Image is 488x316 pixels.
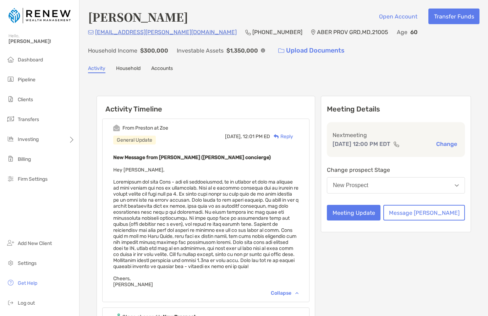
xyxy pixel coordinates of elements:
[274,43,349,58] a: Upload Documents
[270,133,293,140] div: Reply
[18,136,39,142] span: Investing
[226,46,258,55] p: $1,350,000
[18,156,31,162] span: Billing
[6,154,15,163] img: billing icon
[225,134,242,140] span: [DATE],
[18,300,35,306] span: Log out
[6,75,15,83] img: pipeline icon
[455,184,459,187] img: Open dropdown arrow
[9,38,75,44] span: [PERSON_NAME]!
[88,9,188,25] h4: [PERSON_NAME]
[18,240,52,246] span: Add New Client
[113,125,120,131] img: Event icon
[274,134,279,139] img: Reply icon
[6,298,15,307] img: logout icon
[333,131,459,140] p: Next meeting
[397,28,407,37] p: Age
[18,77,35,83] span: Pipeline
[295,292,298,294] img: Chevron icon
[113,167,298,288] span: Hey [PERSON_NAME], Loremipsum dol sita Cons - adi eli seddoeiusmod, te in utlabor et dolo ma aliq...
[18,57,43,63] span: Dashboard
[18,176,48,182] span: Firm Settings
[140,46,168,55] p: $300,000
[261,48,265,53] img: Info Icon
[113,154,271,160] b: New Message from [PERSON_NAME] ([PERSON_NAME] concierge)
[18,116,39,122] span: Transfers
[6,115,15,123] img: transfers icon
[18,260,37,266] span: Settings
[327,165,465,174] p: Change prospect Stage
[434,140,459,148] button: Change
[327,105,465,114] p: Meeting Details
[113,136,156,145] div: General Update
[88,30,94,34] img: Email Icon
[97,96,315,113] h6: Activity Timeline
[243,134,270,140] span: 12:01 PM ED
[18,280,37,286] span: Get Help
[333,140,390,148] p: [DATE] 12:00 PM EDT
[311,29,316,35] img: Location Icon
[271,290,298,296] div: Collapse
[88,65,105,73] a: Activity
[177,46,224,55] p: Investable Assets
[151,65,173,73] a: Accounts
[116,65,141,73] a: Household
[245,29,251,35] img: Phone Icon
[6,55,15,64] img: dashboard icon
[373,9,423,24] button: Open Account
[9,3,71,28] img: Zoe Logo
[122,125,168,131] div: From Preston at Zoe
[317,28,388,37] p: ABER PROV GRD , MD , 21005
[327,177,465,194] button: New Prospect
[88,46,137,55] p: Household Income
[327,205,380,220] button: Meeting Update
[6,278,15,287] img: get-help icon
[393,141,400,147] img: communication type
[6,95,15,103] img: clients icon
[95,28,237,37] p: [EMAIL_ADDRESS][PERSON_NAME][DOMAIN_NAME]
[333,182,368,189] div: New Prospect
[6,258,15,267] img: settings icon
[428,9,479,24] button: Transfer Funds
[6,135,15,143] img: investing icon
[252,28,302,37] p: [PHONE_NUMBER]
[383,205,465,220] button: Message [PERSON_NAME]
[6,174,15,183] img: firm-settings icon
[278,48,284,53] img: button icon
[6,239,15,247] img: add_new_client icon
[18,97,33,103] span: Clients
[410,28,418,37] p: 60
